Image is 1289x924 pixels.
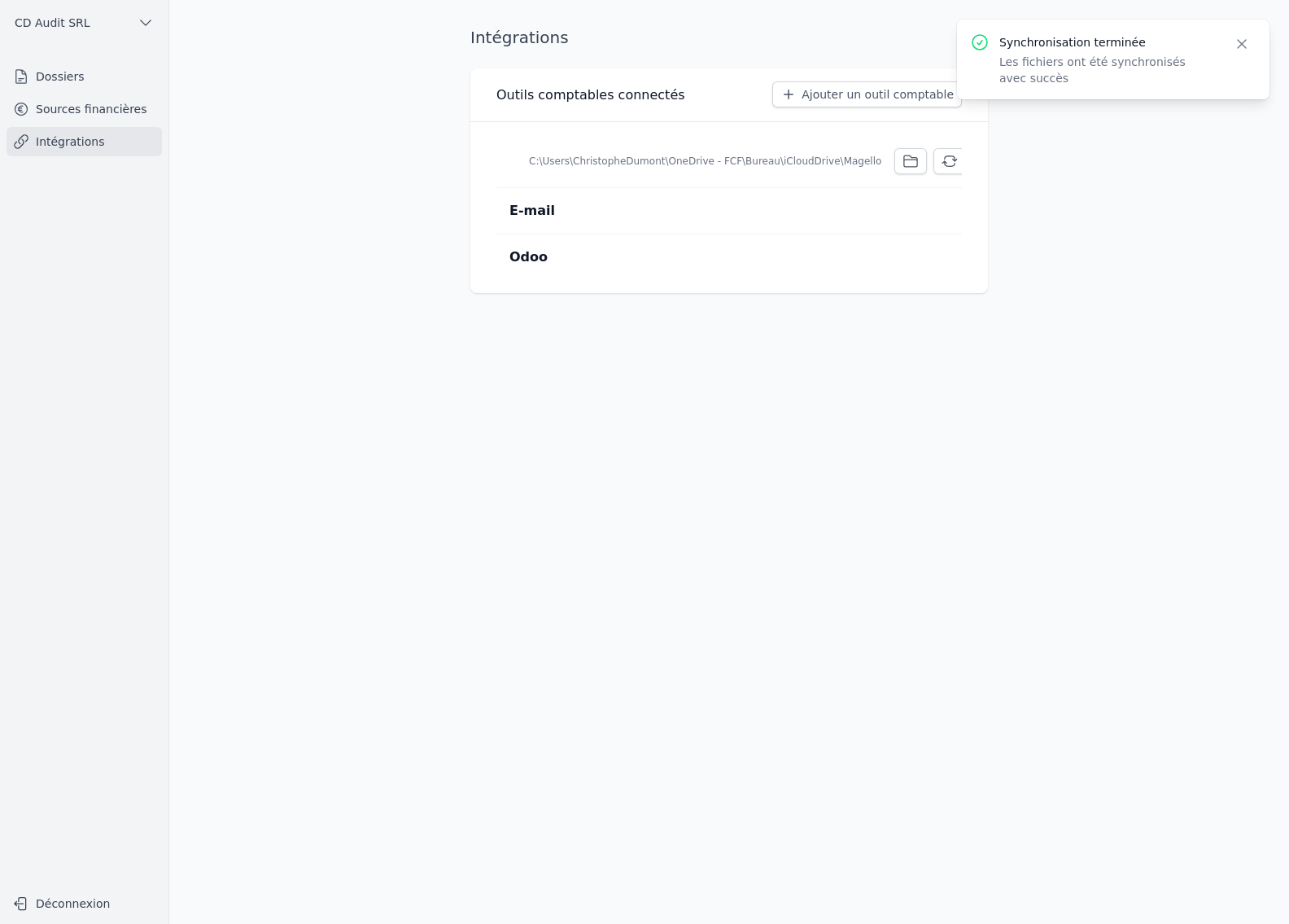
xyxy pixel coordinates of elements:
button: CD Audit SRL [7,10,162,36]
p: E-mail [509,201,555,221]
a: Intégrations [7,127,162,156]
p: Synchronisation terminée [999,34,1214,50]
a: Agent de synchronisation C:\Users\ChristopheDumont\OneDrive - FCF\Bureau\iCloudDrive\Magello Sync... [496,135,962,187]
p: Les fichiers ont été synchronisés avec succès [999,54,1214,86]
h3: Outils comptables connectés [496,85,685,105]
button: Synchroniser [933,148,1045,174]
button: Déconnexion [7,891,162,917]
h1: Intégrations [470,26,569,49]
p: Odoo [509,247,548,267]
a: Odoo [496,234,962,280]
a: Dossiers [7,62,162,91]
div: C:\Users\ChristopheDumont\OneDrive - FCF\Bureau\iCloudDrive\Magello [529,153,881,169]
a: E-mail [496,188,962,234]
span: CD Audit SRL [15,15,90,31]
a: Sources financières [7,94,162,124]
button: Ajouter un outil comptable [772,81,962,107]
